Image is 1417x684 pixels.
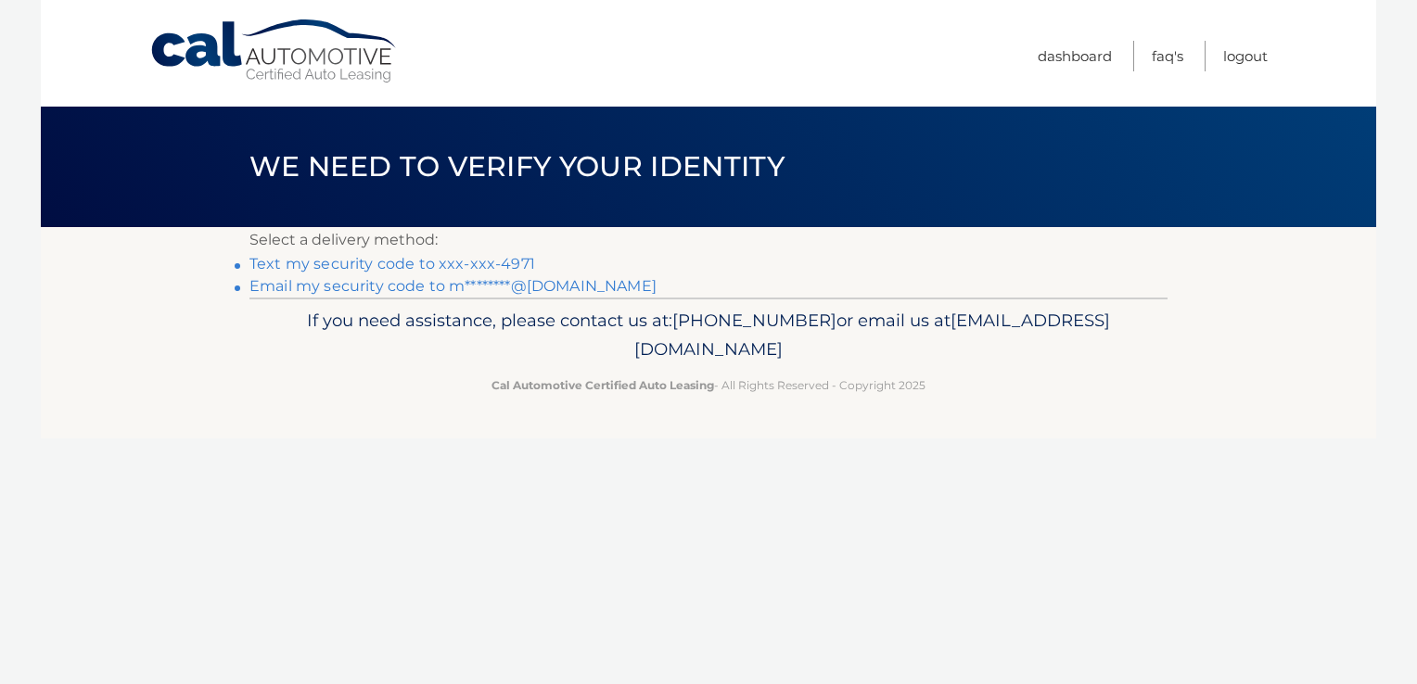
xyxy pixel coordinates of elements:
[249,277,657,295] a: Email my security code to m********@[DOMAIN_NAME]
[262,375,1155,395] p: - All Rights Reserved - Copyright 2025
[1223,41,1268,71] a: Logout
[149,19,400,84] a: Cal Automotive
[249,149,785,184] span: We need to verify your identity
[262,306,1155,365] p: If you need assistance, please contact us at: or email us at
[249,255,535,272] a: Text my security code to xxx-xxx-4971
[672,310,836,331] span: [PHONE_NUMBER]
[491,378,714,392] strong: Cal Automotive Certified Auto Leasing
[1152,41,1183,71] a: FAQ's
[249,227,1168,253] p: Select a delivery method:
[1038,41,1112,71] a: Dashboard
